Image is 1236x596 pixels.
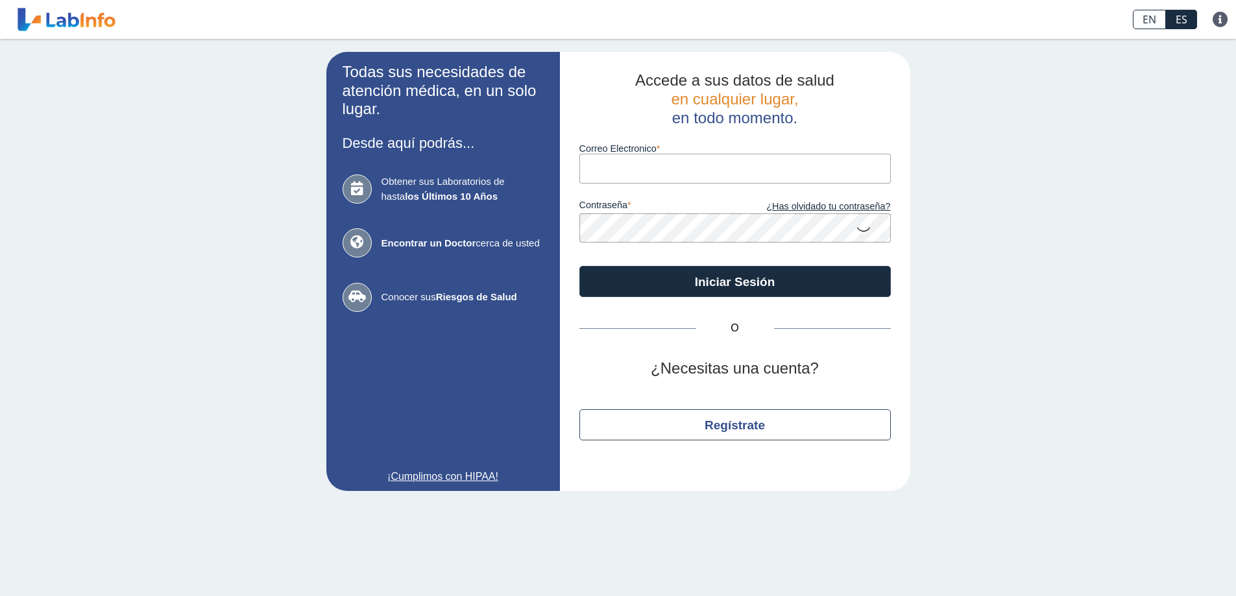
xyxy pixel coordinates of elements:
label: contraseña [579,200,735,214]
button: Regístrate [579,409,891,440]
span: en todo momento. [672,109,797,126]
h2: Todas sus necesidades de atención médica, en un solo lugar. [343,63,544,119]
span: Conocer sus [382,290,544,305]
a: ¿Has olvidado tu contraseña? [735,200,891,214]
span: Accede a sus datos de salud [635,71,834,89]
a: ES [1166,10,1197,29]
a: EN [1133,10,1166,29]
h2: ¿Necesitas una cuenta? [579,359,891,378]
b: Riesgos de Salud [436,291,517,302]
span: O [696,320,774,336]
button: Iniciar Sesión [579,266,891,297]
b: Encontrar un Doctor [382,237,476,248]
span: cerca de usted [382,236,544,251]
label: Correo Electronico [579,143,891,154]
span: en cualquier lugar, [671,90,798,108]
a: ¡Cumplimos con HIPAA! [343,469,544,484]
span: Obtener sus Laboratorios de hasta [382,174,544,204]
h3: Desde aquí podrás... [343,135,544,151]
b: los Últimos 10 Años [405,191,498,202]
